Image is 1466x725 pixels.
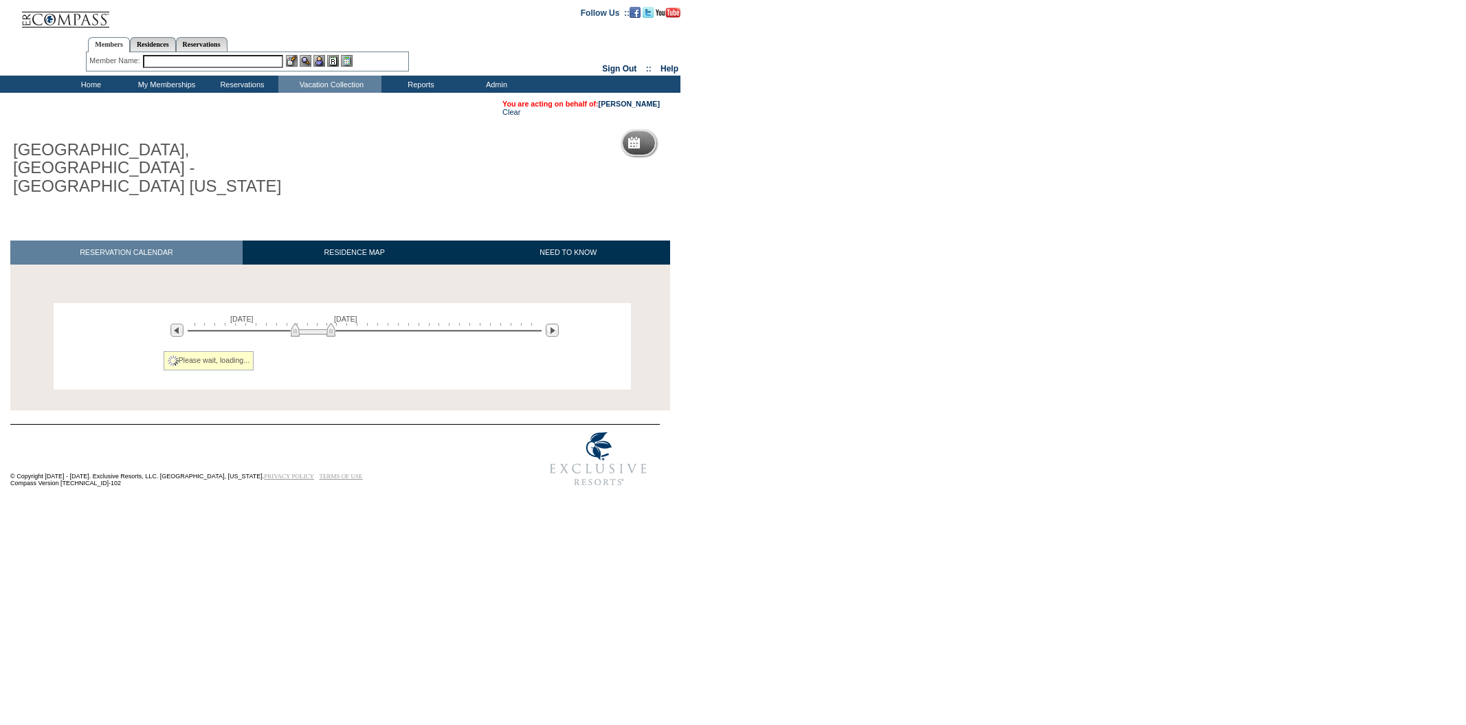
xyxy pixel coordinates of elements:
img: Become our fan on Facebook [630,7,641,18]
a: [PERSON_NAME] [599,100,660,108]
span: [DATE] [334,315,357,323]
div: Member Name: [89,55,142,67]
a: Subscribe to our YouTube Channel [656,8,680,16]
img: b_calculator.gif [341,55,353,67]
td: Home [52,76,127,93]
img: Reservations [327,55,339,67]
td: My Memberships [127,76,203,93]
a: Reservations [176,37,227,52]
td: © Copyright [DATE] - [DATE]. Exclusive Resorts, LLC. [GEOGRAPHIC_DATA], [US_STATE]. Compass Versi... [10,425,491,493]
img: Exclusive Resorts [537,425,660,493]
img: Subscribe to our YouTube Channel [656,8,680,18]
a: Follow us on Twitter [643,8,654,16]
a: RESIDENCE MAP [243,241,467,265]
td: Reservations [203,76,278,93]
img: Follow us on Twitter [643,7,654,18]
span: You are acting on behalf of: [502,100,660,108]
a: TERMS OF USE [320,473,363,480]
img: Impersonate [313,55,325,67]
a: Help [660,64,678,74]
a: Become our fan on Facebook [630,8,641,16]
img: spinner2.gif [168,355,179,366]
td: Follow Us :: [581,7,630,18]
a: Members [88,37,130,52]
a: Residences [130,37,176,52]
h5: Reservation Calendar [645,139,751,148]
img: Next [546,324,559,337]
td: Vacation Collection [278,76,381,93]
a: NEED TO KNOW [466,241,670,265]
a: Sign Out [602,64,636,74]
h1: [GEOGRAPHIC_DATA], [GEOGRAPHIC_DATA] - [GEOGRAPHIC_DATA] [US_STATE] [10,138,318,198]
img: View [300,55,311,67]
td: Reports [381,76,457,93]
span: [DATE] [230,315,254,323]
div: Please wait, loading... [164,351,254,370]
a: Clear [502,108,520,116]
img: b_edit.gif [286,55,298,67]
a: RESERVATION CALENDAR [10,241,243,265]
span: :: [646,64,652,74]
img: Previous [170,324,184,337]
td: Admin [457,76,533,93]
a: PRIVACY POLICY [264,473,314,480]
